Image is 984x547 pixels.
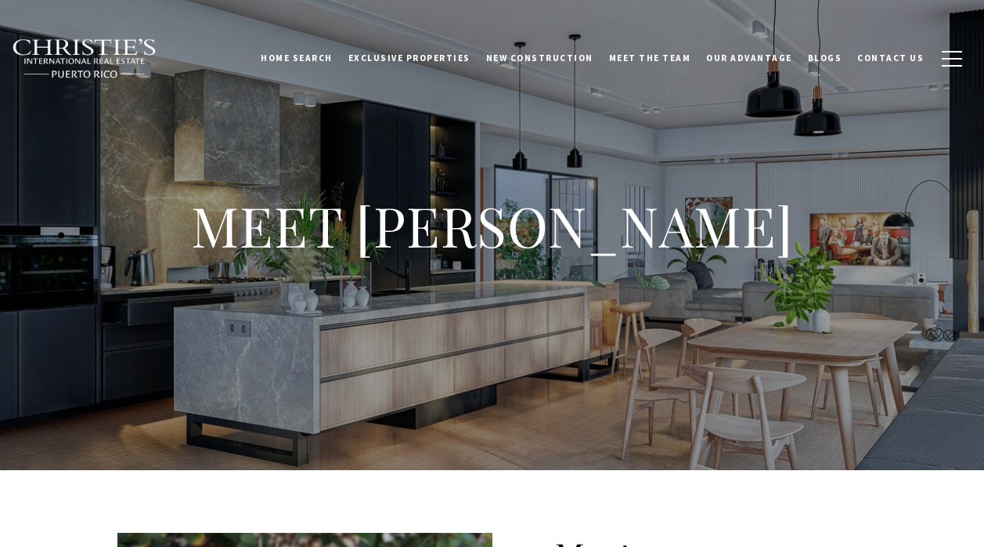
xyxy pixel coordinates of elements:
[486,53,593,63] span: New Construction
[601,38,699,78] a: Meet the Team
[808,53,842,63] span: Blogs
[253,38,341,78] a: Home Search
[857,53,924,63] span: Contact Us
[341,38,478,78] a: Exclusive Properties
[179,191,806,260] h1: MEET [PERSON_NAME]
[478,38,601,78] a: New Construction
[348,53,470,63] span: Exclusive Properties
[706,53,792,63] span: Our Advantage
[800,38,850,78] a: Blogs
[12,38,157,79] img: Christie's International Real Estate black text logo
[698,38,800,78] a: Our Advantage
